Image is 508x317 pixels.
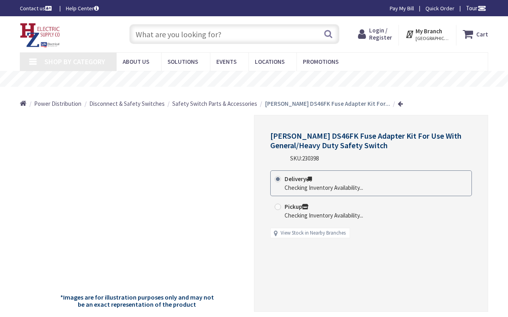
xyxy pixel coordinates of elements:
[285,203,308,210] strong: Pickup
[466,4,486,12] span: Tour
[167,58,198,65] span: Solutions
[369,27,392,41] span: Login / Register
[476,27,488,41] strong: Cart
[281,229,346,237] a: View Stock in Nearby Branches
[216,58,237,65] span: Events
[129,24,339,44] input: What are you looking for?
[123,58,149,65] span: About Us
[20,4,53,12] a: Contact us
[285,211,363,220] div: Checking Inventory Availability...
[34,99,81,108] a: Power Distribution
[416,27,442,35] strong: My Branch
[405,27,449,41] div: My Branch [GEOGRAPHIC_DATA], [GEOGRAPHIC_DATA]
[425,4,454,12] a: Quick Order
[285,183,363,192] div: Checking Inventory Availability...
[285,175,312,183] strong: Delivery
[66,4,99,12] a: Help Center
[390,4,414,12] a: Pay My Bill
[303,58,339,65] span: Promotions
[190,75,331,84] rs-layer: Free Same Day Pickup at 8 Locations
[265,100,390,107] strong: [PERSON_NAME] DS46FK Fuse Adapter Kit For...
[89,99,165,108] a: Disconnect & Safety Switches
[20,23,60,48] img: HZ Electric Supply
[57,294,216,308] h5: *Images are for illustration purposes only and may not be an exact representation of the product
[172,99,257,108] a: Safety Switch Parts & Accessories
[44,57,105,66] span: Shop By Category
[358,27,392,41] a: Login / Register
[290,154,319,162] div: SKU:
[416,35,449,42] span: [GEOGRAPHIC_DATA], [GEOGRAPHIC_DATA]
[270,131,462,150] span: [PERSON_NAME] DS46FK Fuse Adapter Kit For Use With General/Heavy Duty Safety Switch
[463,27,488,41] a: Cart
[302,155,319,162] span: 230398
[255,58,285,65] span: Locations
